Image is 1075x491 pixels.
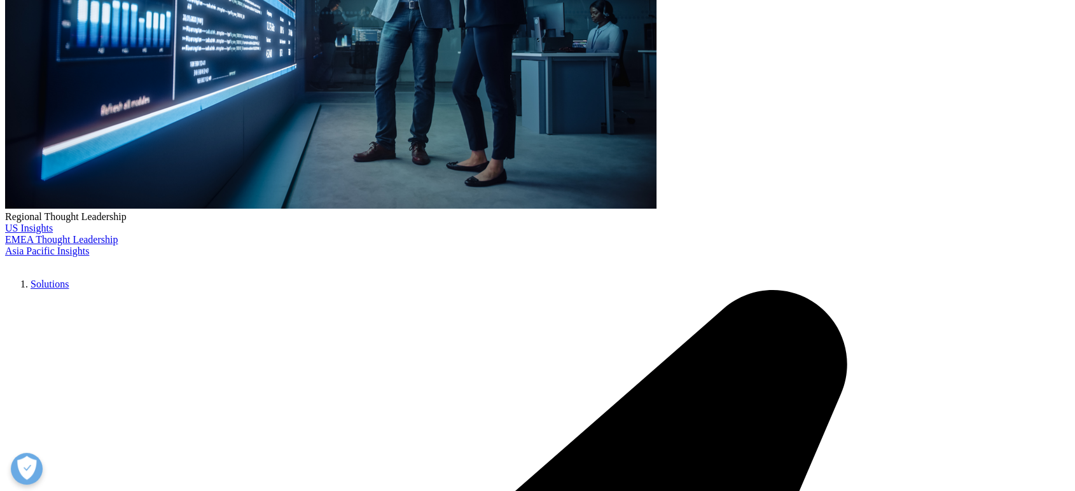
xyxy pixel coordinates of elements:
[11,453,43,485] button: Open Preferences
[5,211,1070,223] div: Regional Thought Leadership
[31,279,69,289] a: Solutions
[5,223,53,233] a: US Insights
[5,246,89,256] a: Asia Pacific Insights
[5,234,118,245] a: EMEA Thought Leadership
